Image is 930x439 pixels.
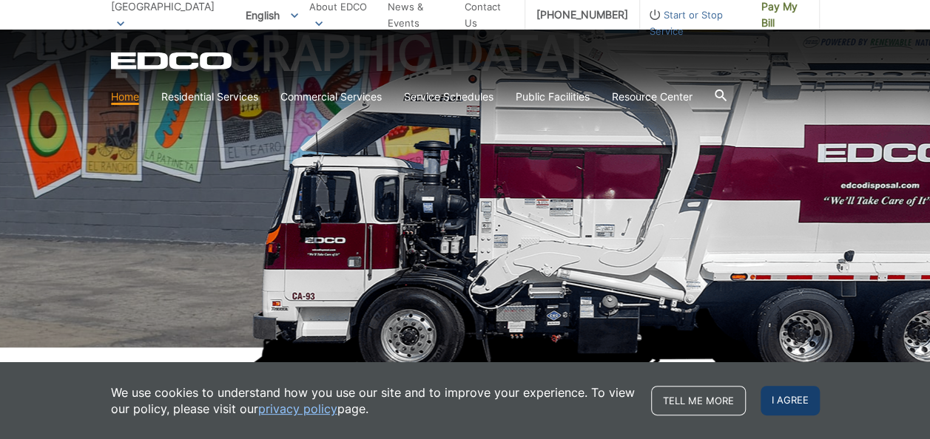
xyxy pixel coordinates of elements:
a: Home [111,89,139,105]
a: Tell me more [651,386,746,415]
a: Public Facilities [516,89,590,105]
a: Resource Center [612,89,693,105]
h1: [GEOGRAPHIC_DATA] [111,30,820,354]
a: Service Schedules [404,89,493,105]
span: I agree [761,386,820,415]
a: privacy policy [258,401,337,417]
a: EDCD logo. Return to the homepage. [111,52,234,69]
p: We use cookies to understand how you use our site and to improve your experience. To view our pol... [111,384,636,417]
a: Commercial Services [280,89,382,105]
a: Residential Services [161,89,258,105]
span: English [235,3,309,27]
